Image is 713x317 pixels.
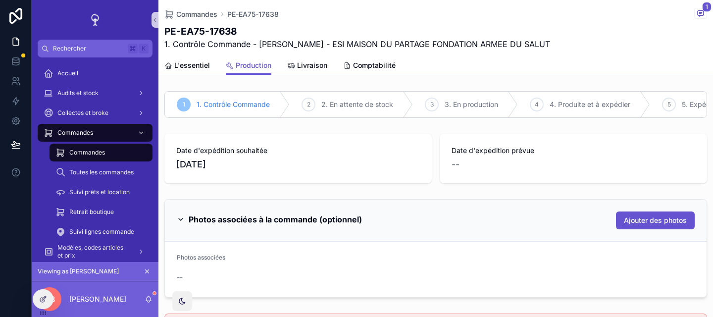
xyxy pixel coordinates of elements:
h1: PE-EA75-17638 [164,24,550,38]
a: Audits et stock [38,84,153,102]
span: -- [177,272,183,282]
span: Accueil [57,69,78,77]
span: Comptabilité [353,60,396,70]
span: 1. Contrôle Commande - [PERSON_NAME] - ESI MAISON DU PARTAGE FONDATION ARMEE DU SALUT [164,38,550,50]
span: Photos associées [177,254,225,261]
span: Ajouter des photos [624,215,687,225]
a: Modèles, codes articles et prix [38,243,153,261]
span: Viewing as [PERSON_NAME] [38,267,119,275]
p: [PERSON_NAME] [69,294,126,304]
span: Livraison [297,60,327,70]
span: Suivi lignes commande [69,228,134,236]
div: scrollable content [32,57,158,262]
span: Commandes [69,149,105,157]
span: -- [452,158,459,171]
span: Rechercher [53,45,124,53]
span: L'essentiel [174,60,210,70]
span: Collectes et broke [57,109,108,117]
a: Suivi prêts et location [50,183,153,201]
h2: Photos associées à la commande (optionnel) [189,211,362,227]
a: Toutes les commandes [50,163,153,181]
img: App logo [87,12,103,28]
a: L'essentiel [164,56,210,76]
button: RechercherK [38,40,153,57]
a: Commandes [164,9,217,19]
span: 1 [183,101,185,108]
span: [DATE] [176,158,420,171]
a: Comptabilité [343,56,396,76]
button: 1 [694,8,707,20]
span: 4 [535,101,539,108]
span: 5 [667,101,671,108]
button: Ajouter des photos [616,211,695,229]
span: Date d'expédition souhaitée [176,146,420,156]
span: Retrait boutique [69,208,114,216]
span: Suivi prêts et location [69,188,130,196]
span: Commandes [57,129,93,137]
a: Accueil [38,64,153,82]
span: Audits et stock [57,89,99,97]
span: Date d'expédition prévue [452,146,695,156]
a: Collectes et broke [38,104,153,122]
span: Commandes [176,9,217,19]
a: Livraison [287,56,327,76]
a: Commandes [38,124,153,142]
span: Production [236,60,271,70]
span: 4. Produite et à expédier [550,100,630,109]
a: Production [226,56,271,75]
span: Modèles, codes articles et prix [57,244,130,260]
a: Retrait boutique [50,203,153,221]
span: 1 [702,2,712,12]
span: 1. Contrôle Commande [197,100,270,109]
span: 2. En attente de stock [321,100,393,109]
a: PE-EA75-17638 [227,9,279,19]
span: 3. En production [445,100,498,109]
a: Commandes [50,144,153,161]
span: 3 [430,101,434,108]
span: 2 [307,101,310,108]
span: K [140,45,148,53]
span: Toutes les commandes [69,168,134,176]
a: Suivi lignes commande [50,223,153,241]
